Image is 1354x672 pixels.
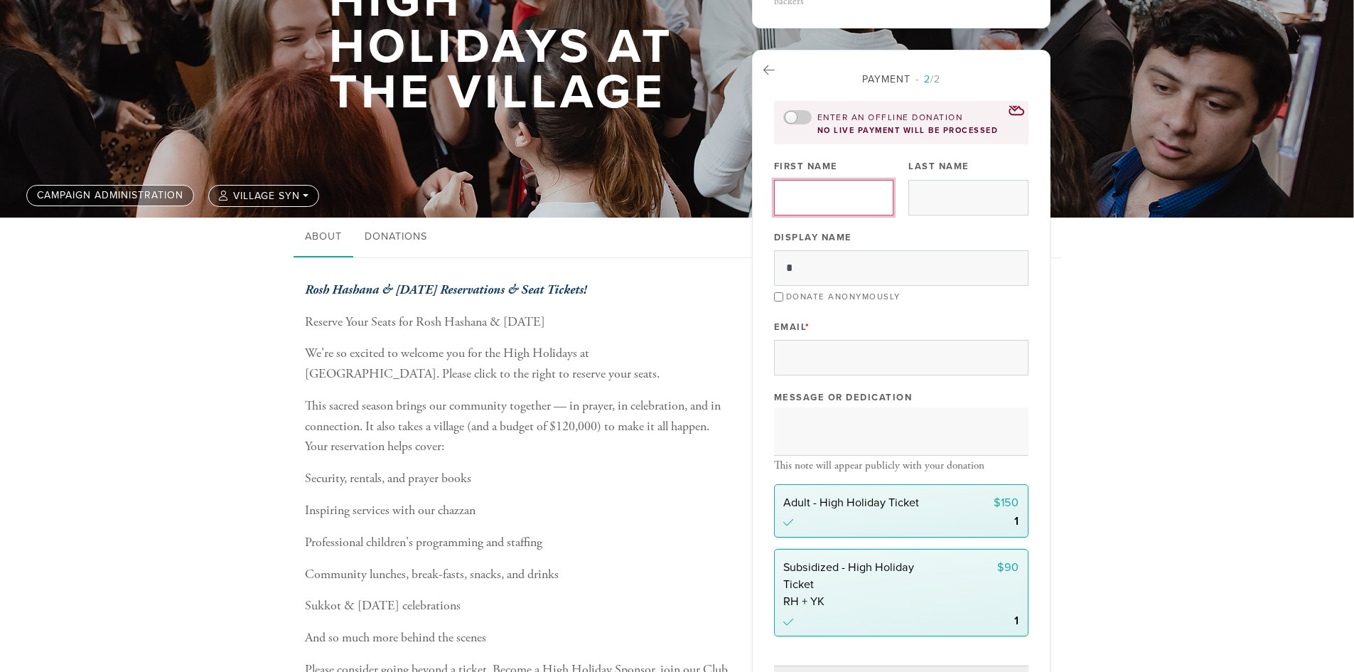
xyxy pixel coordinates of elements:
[908,160,969,173] label: Last Name
[805,321,810,333] span: This field is required.
[997,560,1004,575] span: $
[783,496,919,510] span: Adult - High Holiday Ticket
[1014,615,1019,626] div: 1
[915,73,940,85] span: /2
[305,469,730,489] p: Security, rentals, and prayer books
[783,560,914,592] span: Subsidized - High Holiday Ticket
[817,112,963,124] label: Enter an offline donation
[294,218,353,257] a: About
[1001,496,1019,510] span: 150
[305,282,586,298] b: Rosh Hashana & [DATE] Reservations & Seat Tickets!
[26,185,194,206] a: Campaign Administration
[1014,516,1019,527] div: 1
[305,501,730,521] p: Inspiring services with our chazzan
[305,565,730,585] p: Community lunches, break-fasts, snacks, and drinks
[1004,560,1019,575] span: 90
[305,628,730,649] p: And so much more behind the scenes
[774,459,1028,472] div: This note will appear publicly with your donation
[305,312,730,333] p: Reserve Your Seats for Rosh Hashana & [DATE]
[353,218,439,257] a: Donations
[786,292,901,302] label: Donate Anonymously
[994,496,1001,510] span: $
[783,126,1019,135] div: no live payment will be processed
[305,343,730,385] p: We're so excited to welcome you for the High Holidays at [GEOGRAPHIC_DATA]. Please click to the r...
[208,185,319,207] button: Village Syn
[305,533,730,553] p: Professional children's programming and staffing
[774,321,810,334] label: Email
[774,391,913,404] label: Message or dedication
[774,231,852,244] label: Display Name
[774,72,1028,87] div: Payment
[783,593,945,610] span: RH + YK
[774,160,838,173] label: First Name
[305,396,730,457] p: This sacred season brings our community together — in prayer, in celebration, and in connection. ...
[305,596,730,617] p: Sukkot & [DATE] celebrations
[924,73,930,85] span: 2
